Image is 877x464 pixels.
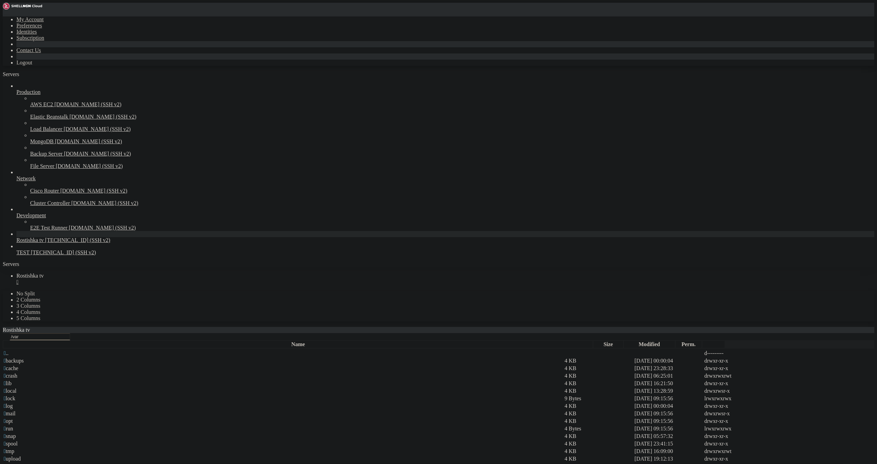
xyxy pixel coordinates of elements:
td: d--------- [704,350,773,357]
span: tmp [4,448,14,454]
a: 4 Columns [16,309,40,315]
td: drwxr-xr-x [704,357,773,364]
span: .. [4,350,9,356]
span: [DOMAIN_NAME] (SSH v2) [55,138,122,144]
span:  [4,395,6,401]
td: [DATE] 09:15:56 [634,410,703,417]
li: File Server [DOMAIN_NAME] (SSH v2) [30,157,874,169]
a: Rostishka tv [16,273,874,285]
td: drwxr-xr-x [704,418,773,425]
li: Rostishka tv [TECHNICAL_ID] (SSH v2) [16,231,874,243]
a: 2 Columns [16,297,40,303]
span: Servers [3,71,19,77]
a: Rostishka tv [TECHNICAL_ID] (SSH v2) [16,237,874,243]
a: Development [16,212,874,219]
td: [DATE] 09:15:56 [634,425,703,432]
td: 4 KB [564,373,633,379]
span: spool [4,441,18,447]
span:  [4,411,6,416]
a: Cisco Router [DOMAIN_NAME] (SSH v2) [30,188,874,194]
span:  [4,358,6,364]
span:  [4,373,6,379]
li: Network [16,169,874,206]
td: 4 KB [564,455,633,462]
span: Development [16,212,46,218]
input: Current Folder [10,333,70,340]
span: File Server [30,163,54,169]
span: log [4,403,13,409]
span:  [4,456,6,462]
span: [DOMAIN_NAME] (SSH v2) [70,114,137,120]
span:  [4,418,6,424]
span: [DOMAIN_NAME] (SSH v2) [71,200,138,206]
span: [TECHNICAL_ID] (SSH v2) [45,237,110,243]
span:  [4,441,6,447]
td: lrwxrwxrwx [704,395,773,402]
a: Preferences [16,23,42,28]
span: [DOMAIN_NAME] (SSH v2) [64,126,131,132]
li: E2E Test Runner [DOMAIN_NAME] (SSH v2) [30,219,874,231]
a: E2E Test Runner [DOMAIN_NAME] (SSH v2) [30,225,874,231]
span: lib [4,380,12,386]
span: opt [4,418,13,424]
span: local [4,388,16,394]
a:  [16,279,874,285]
td: drwxrwsr-x [704,388,773,394]
li: Cisco Router [DOMAIN_NAME] (SSH v2) [30,182,874,194]
span: run [4,426,13,431]
a: Servers [3,71,47,77]
span:  [4,403,6,409]
span: crash [4,373,17,379]
span:  [4,388,6,394]
a: Backup Server [DOMAIN_NAME] (SSH v2) [30,151,874,157]
td: 9 Bytes [564,395,633,402]
td: [DATE] 23:28:33 [634,365,703,372]
span: lock [4,395,15,401]
li: MongoDB [DOMAIN_NAME] (SSH v2) [30,132,874,145]
td: [DATE] 09:15:56 [634,395,703,402]
span: E2E Test Runner [30,225,67,231]
th: Size: activate to sort column ascending [593,341,623,348]
span: AWS EC2 [30,101,53,107]
td: drwxr-xr-x [704,403,773,410]
td: lrwxrwxrwx [704,425,773,432]
span:  [4,365,6,371]
span: Cluster Controller [30,200,70,206]
span: Rostishka tv [16,237,44,243]
td: [DATE] 00:00:04 [634,403,703,410]
td: 4 KB [564,433,633,440]
th: Name: activate to sort column descending [3,341,593,348]
td: 4 KB [564,448,633,455]
td: drwxrwxrwt [704,448,773,455]
span: Rostishka tv [16,273,44,279]
a: Network [16,175,874,182]
td: drwxr-xr-x [704,455,773,462]
td: [DATE] 06:25:01 [634,373,703,379]
span: Load Balancer [30,126,62,132]
a: MongoDB [DOMAIN_NAME] (SSH v2) [30,138,874,145]
a: Identities [16,29,37,35]
td: 4 KB [564,418,633,425]
span:  [4,433,6,439]
span: Cisco Router [30,188,59,194]
td: drwxr-xr-x [704,433,773,440]
li: AWS EC2 [DOMAIN_NAME] (SSH v2) [30,95,874,108]
td: drwxr-xr-x [704,440,773,447]
a: File Server [DOMAIN_NAME] (SSH v2) [30,163,874,169]
td: [DATE] 16:21:50 [634,380,703,387]
th: Modified: activate to sort column ascending [624,341,675,348]
td: [DATE] 09:15:56 [634,418,703,425]
span:  [4,350,6,356]
a: TEST [TECHNICAL_ID] (SSH v2) [16,249,874,256]
td: 4 KB [564,357,633,364]
span: MongoDB [30,138,53,144]
td: 4 KB [564,403,633,410]
div: Servers [3,261,874,267]
span: Production [16,89,40,95]
a: Contact Us [16,47,41,53]
td: 4 KB [564,440,633,447]
td: drwxrwsr-x [704,410,773,417]
td: [DATE] 13:28:59 [634,388,703,394]
td: drwxr-xr-x [704,365,773,372]
th: Perm.: activate to sort column ascending [676,341,702,348]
